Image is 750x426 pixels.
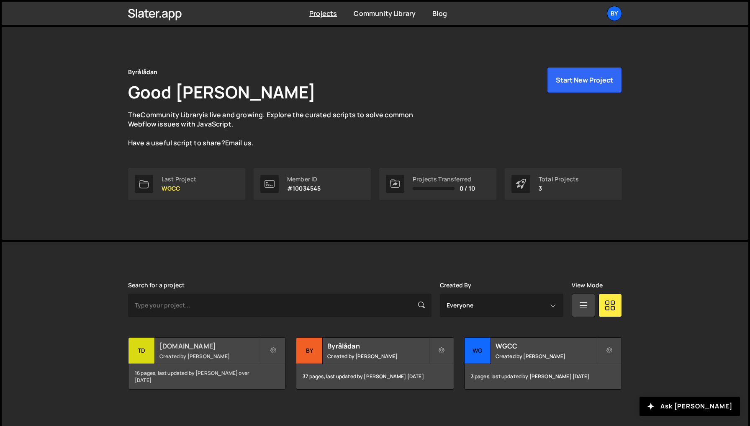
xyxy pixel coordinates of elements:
[287,185,321,192] p: #10034545
[539,176,579,183] div: Total Projects
[547,67,622,93] button: Start New Project
[128,282,185,289] label: Search for a project
[460,185,475,192] span: 0 / 10
[432,9,447,18] a: Blog
[413,176,475,183] div: Projects Transferred
[607,6,622,21] a: By
[464,337,622,390] a: WG WGCC Created by [PERSON_NAME] 3 pages, last updated by [PERSON_NAME] [DATE]
[572,282,603,289] label: View Mode
[159,341,260,351] h2: [DOMAIN_NAME]
[465,338,491,364] div: WG
[162,185,196,192] p: WGCC
[327,341,428,351] h2: Byrålådan
[225,138,252,147] a: Email us
[640,397,740,416] button: Ask [PERSON_NAME]
[440,282,472,289] label: Created By
[141,110,203,119] a: Community Library
[496,341,596,351] h2: WGCC
[128,168,245,200] a: Last Project WGCC
[296,364,453,389] div: 37 pages, last updated by [PERSON_NAME] [DATE]
[162,176,196,183] div: Last Project
[354,9,416,18] a: Community Library
[159,353,260,360] small: Created by [PERSON_NAME]
[465,364,622,389] div: 3 pages, last updated by [PERSON_NAME] [DATE]
[287,176,321,183] div: Member ID
[128,110,429,148] p: The is live and growing. Explore the curated scripts to solve common Webflow issues with JavaScri...
[128,67,157,77] div: Byrålådan
[128,364,285,389] div: 16 pages, last updated by [PERSON_NAME] over [DATE]
[309,9,337,18] a: Projects
[128,80,316,103] h1: Good [PERSON_NAME]
[496,353,596,360] small: Created by [PERSON_NAME]
[128,338,155,364] div: Td
[327,353,428,360] small: Created by [PERSON_NAME]
[128,337,286,390] a: Td [DOMAIN_NAME] Created by [PERSON_NAME] 16 pages, last updated by [PERSON_NAME] over [DATE]
[128,294,432,317] input: Type your project...
[539,185,579,192] p: 3
[296,337,454,390] a: By Byrålådan Created by [PERSON_NAME] 37 pages, last updated by [PERSON_NAME] [DATE]
[296,338,323,364] div: By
